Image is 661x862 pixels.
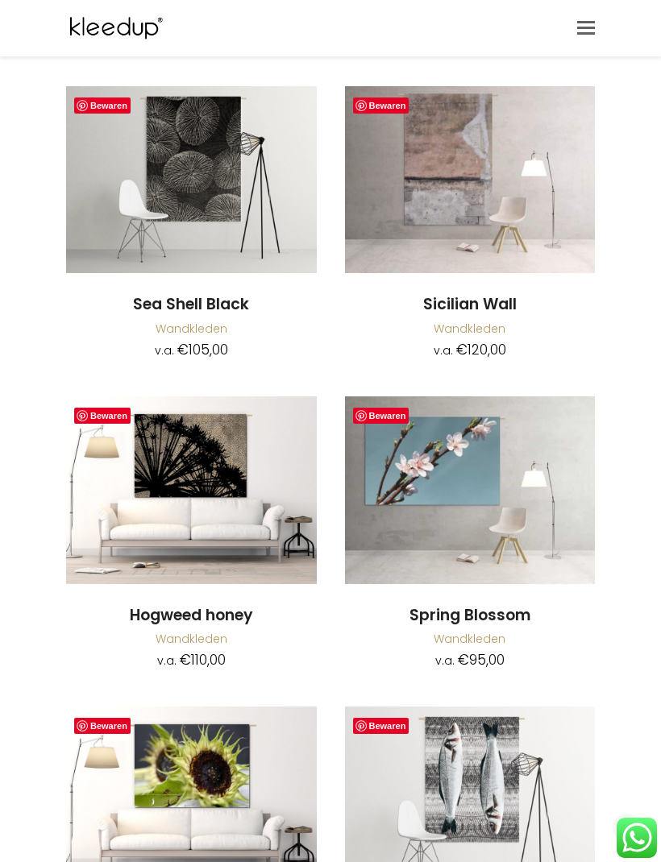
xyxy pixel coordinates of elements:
[66,86,317,276] a: Sea Shell Black
[157,653,177,669] span: v.a.
[155,342,174,358] span: v.a.
[353,408,409,424] a: Bewaren
[353,97,409,114] a: Bewaren
[66,294,317,316] a: Sea Shell Black
[456,340,468,359] span: €
[66,396,317,584] img: Hogweed Honey
[66,8,170,48] img: Kleedup
[345,605,596,627] a: Spring Blossom
[74,718,131,734] a: Bewaren
[66,396,317,586] a: Hogweed Honey
[180,650,191,669] span: €
[434,342,453,358] span: v.a.
[353,718,409,734] a: Bewaren
[345,86,596,274] img: Sicilian Wall
[177,340,228,359] bdi: 105,00
[177,340,189,359] span: €
[74,97,131,114] a: Bewaren
[345,86,596,276] a: Sicilian Wall
[458,650,505,669] bdi: 95,00
[66,86,317,274] img: Sea Shell Black
[434,631,505,647] a: Wandkleden
[458,650,469,669] span: €
[345,294,596,316] a: Sicilian Wall
[435,653,455,669] span: v.a.
[456,340,506,359] bdi: 120,00
[345,396,596,584] img: Spring Blossom
[74,408,131,424] a: Bewaren
[156,321,227,337] a: Wandkleden
[66,605,317,627] a: Hogweed honey
[577,16,595,40] a: Toggle mobile menu
[434,321,505,337] a: Wandkleden
[156,631,227,647] a: Wandkleden
[180,650,226,669] bdi: 110,00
